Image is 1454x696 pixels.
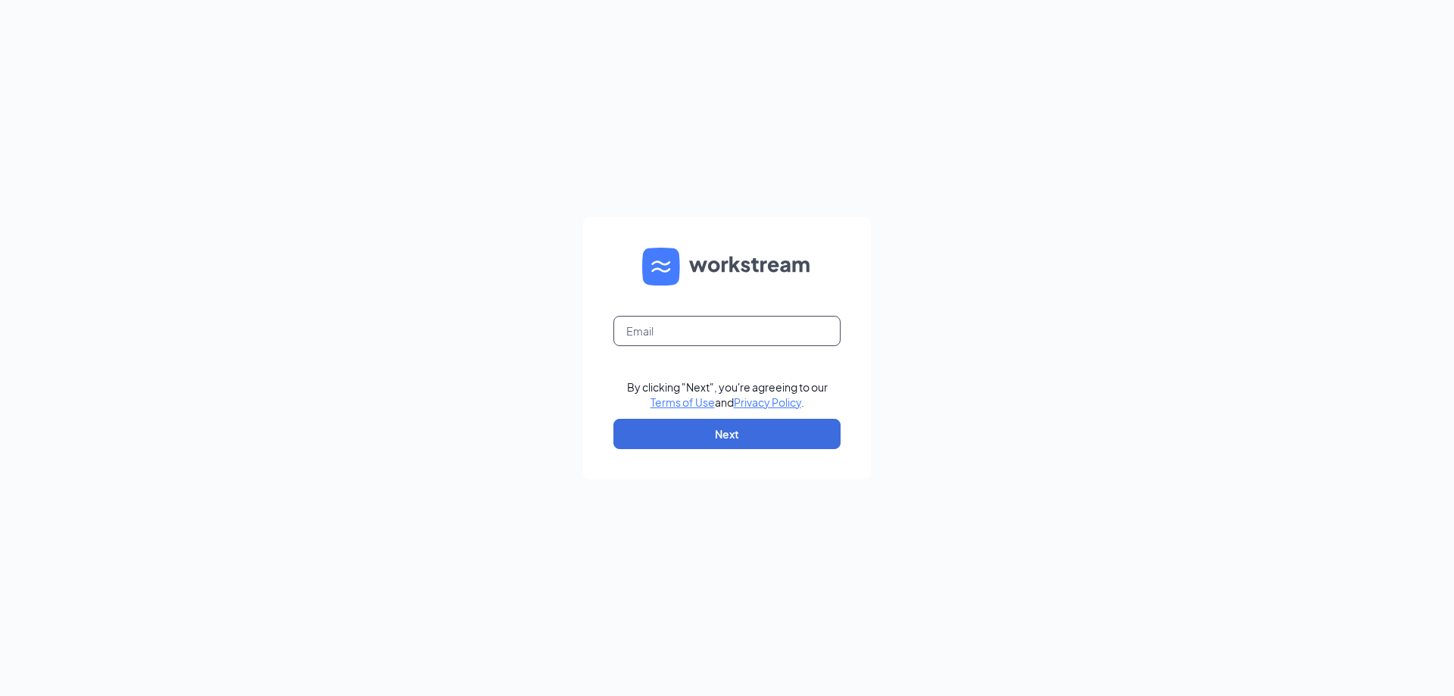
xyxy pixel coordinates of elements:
a: Privacy Policy [734,395,801,409]
img: WS logo and Workstream text [642,248,812,286]
button: Next [613,419,841,449]
div: By clicking "Next", you're agreeing to our and . [627,379,828,410]
input: Email [613,316,841,346]
a: Terms of Use [651,395,715,409]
